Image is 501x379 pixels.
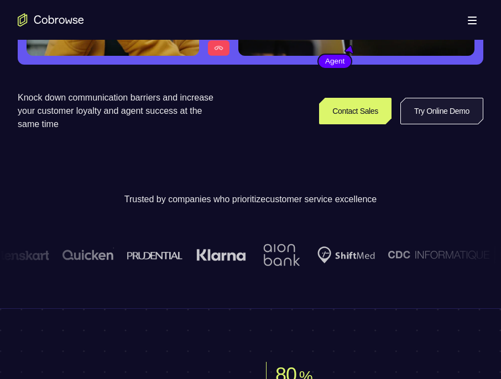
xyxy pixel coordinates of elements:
[265,194,377,204] span: customer service excellence
[18,91,223,131] p: Knock down communication barriers and increase your customer loyalty and agent success at the sam...
[127,251,183,260] img: prudential
[400,98,483,124] a: Try Online Demo
[259,233,304,277] img: Aion Bank
[319,98,392,124] a: Contact Sales
[317,246,375,264] img: Shiftmed
[196,249,246,262] img: Klarna
[18,13,84,27] a: Go to the home page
